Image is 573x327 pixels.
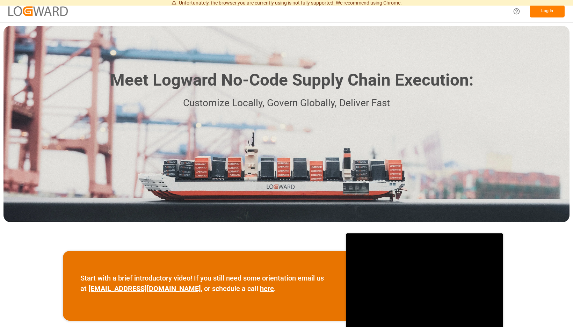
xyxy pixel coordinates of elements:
a: [EMAIL_ADDRESS][DOMAIN_NAME] [88,284,201,293]
button: Log In [530,5,565,17]
img: Logward_new_orange.png [8,6,68,16]
p: Customize Locally, Govern Globally, Deliver Fast [100,95,473,111]
a: here [260,284,274,293]
h1: Meet Logward No-Code Supply Chain Execution: [110,68,473,93]
p: Start with a brief introductory video! If you still need some orientation email us at , or schedu... [80,273,328,294]
button: Help Center [509,3,524,19]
